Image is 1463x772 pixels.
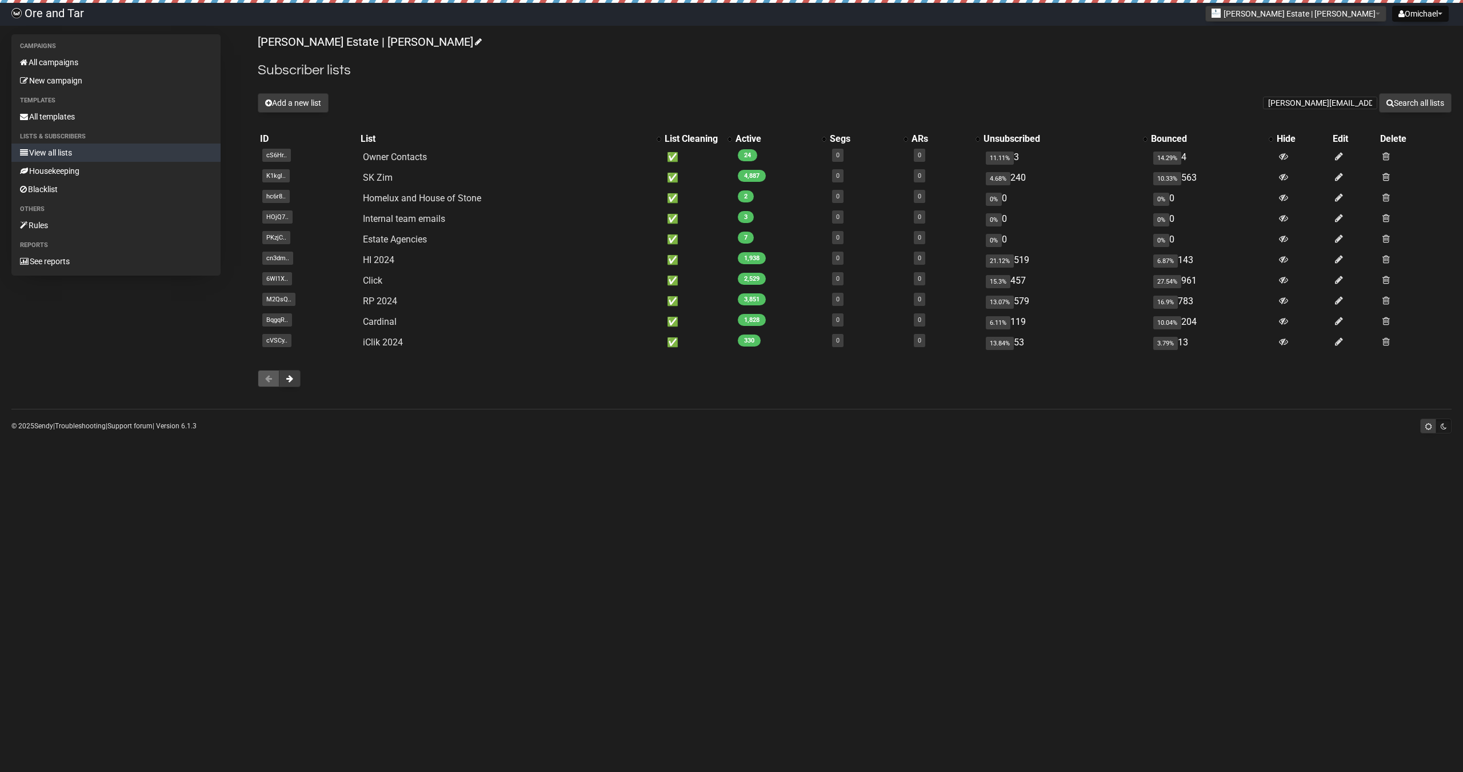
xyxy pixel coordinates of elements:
button: Add a new list [258,93,329,113]
div: Edit [1333,133,1376,145]
span: 13.84% [986,337,1014,350]
span: 6.87% [1153,254,1178,268]
a: 0 [918,193,921,200]
span: 0% [1153,193,1169,206]
td: 961 [1149,270,1274,291]
th: Segs: No sort applied, activate to apply an ascending sort [828,131,909,147]
span: 4.68% [986,172,1010,185]
a: HI 2024 [363,254,394,265]
span: 0% [1153,213,1169,226]
span: PKzjC.. [262,231,290,244]
img: 3.png [1212,9,1221,18]
span: 6WI1X.. [262,272,292,285]
span: 0% [986,193,1002,206]
a: 0 [918,152,921,159]
td: ✅ [662,229,733,250]
td: ✅ [662,312,733,332]
span: 3.79% [1153,337,1178,350]
a: Homelux and House of Stone [363,193,481,204]
th: Unsubscribed: No sort applied, activate to apply an ascending sort [981,131,1149,147]
td: 204 [1149,312,1274,332]
a: 0 [918,172,921,180]
a: Cardinal [363,316,397,327]
span: 24 [738,149,757,161]
td: 0 [1149,188,1274,209]
td: 4 [1149,147,1274,168]
td: ✅ [662,250,733,270]
td: 119 [981,312,1149,332]
a: SK Zim [363,172,393,183]
div: ID [260,133,356,145]
th: Active: No sort applied, activate to apply an ascending sort [733,131,828,147]
th: ARs: No sort applied, activate to apply an ascending sort [909,131,981,147]
td: ✅ [662,147,733,168]
span: K1kgl.. [262,169,290,182]
a: Click [363,275,382,286]
div: List Cleaning [665,133,722,145]
a: 0 [836,193,840,200]
a: 0 [918,337,921,344]
span: cVSCy.. [262,334,291,347]
a: Sendy [34,422,53,430]
span: cn3dm.. [262,252,293,265]
span: 13.07% [986,296,1014,309]
button: Omichael [1392,6,1449,22]
span: 2 [738,190,754,202]
span: 27.54% [1153,275,1181,288]
a: Internal team emails [363,213,445,224]
span: 0% [1153,234,1169,247]
span: 1,938 [738,252,766,264]
span: cS6Hr.. [262,149,291,162]
td: 563 [1149,168,1274,188]
a: 0 [836,213,840,221]
div: Bounced [1151,133,1262,145]
a: 0 [836,337,840,344]
span: 6.11% [986,316,1010,329]
td: ✅ [662,168,733,188]
a: 0 [836,275,840,282]
a: All campaigns [11,53,221,71]
div: Delete [1380,133,1449,145]
td: 0 [1149,229,1274,250]
span: 7 [738,232,754,244]
span: M2QsQ.. [262,293,295,306]
td: 0 [981,229,1149,250]
span: 330 [738,335,761,347]
th: Hide: No sort applied, sorting is disabled [1274,131,1330,147]
td: ✅ [662,270,733,291]
td: 0 [981,188,1149,209]
a: 0 [918,254,921,262]
a: Support forum [107,422,153,430]
div: Active [736,133,816,145]
th: List: No sort applied, activate to apply an ascending sort [358,131,662,147]
span: hc6r8.. [262,190,290,203]
a: See reports [11,252,221,270]
span: 10.04% [1153,316,1181,329]
a: Rules [11,216,221,234]
td: ✅ [662,209,733,229]
p: © 2025 | | | Version 6.1.3 [11,420,197,432]
span: 0% [986,213,1002,226]
a: Housekeeping [11,162,221,180]
span: 16.9% [1153,296,1178,309]
span: BqgqR.. [262,313,292,327]
a: 0 [836,234,840,241]
td: 0 [1149,209,1274,229]
span: 3 [738,211,754,223]
li: Campaigns [11,39,221,53]
a: 0 [918,296,921,303]
td: 519 [981,250,1149,270]
li: Reports [11,238,221,252]
a: 0 [918,275,921,282]
td: 579 [981,291,1149,312]
span: 11.11% [986,152,1014,165]
th: Delete: No sort applied, sorting is disabled [1378,131,1452,147]
a: iClik 2024 [363,337,403,348]
div: ARs [912,133,970,145]
a: [PERSON_NAME] Estate | [PERSON_NAME] [258,35,480,49]
div: Hide [1277,133,1328,145]
a: 0 [918,213,921,221]
a: Owner Contacts [363,152,427,162]
th: List Cleaning: No sort applied, activate to apply an ascending sort [662,131,733,147]
td: 457 [981,270,1149,291]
